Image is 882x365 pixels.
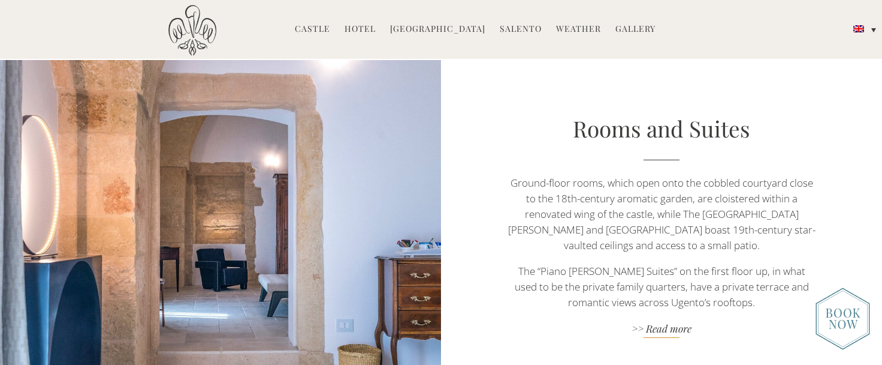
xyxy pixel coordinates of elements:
img: new-booknow.png [815,288,870,350]
a: [GEOGRAPHIC_DATA] [390,23,485,37]
a: Castle [295,23,330,37]
p: Ground-floor rooms, which open onto the cobbled courtyard close to the 18th-century aromatic gard... [507,175,815,253]
a: Salento [500,23,542,37]
a: Gallery [615,23,656,37]
img: Castello di Ugento [168,5,216,56]
a: Hotel [345,23,376,37]
a: Weather [556,23,601,37]
a: >> Read more [507,322,815,338]
a: Rooms and Suites [573,113,750,143]
p: The “Piano [PERSON_NAME] Suites” on the first floor up, in what used to be the private family qua... [507,264,815,310]
img: English [853,25,864,32]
